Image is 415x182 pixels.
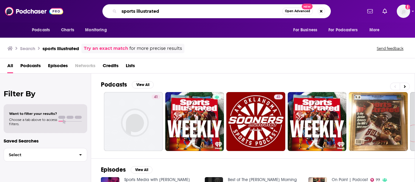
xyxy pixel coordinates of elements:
button: Show profile menu [397,5,410,18]
button: View All [132,81,154,88]
span: Open Advanced [285,10,310,13]
span: For Business [293,26,317,34]
button: Select [4,148,87,162]
input: Search podcasts, credits, & more... [119,6,282,16]
a: 41 [226,92,285,151]
a: Try an exact match [84,45,128,52]
a: Lists [126,61,135,73]
button: View All [131,166,153,173]
a: Charts [57,24,78,36]
span: Want to filter your results? [9,112,57,116]
p: Saved Searches [4,138,87,144]
button: open menu [365,24,387,36]
span: Networks [75,61,95,73]
a: PodcastsView All [101,81,154,88]
a: All [7,61,13,73]
h2: Episodes [101,166,126,173]
button: Open AdvancedNew [282,8,313,15]
button: open menu [28,24,58,36]
a: Show notifications dropdown [380,6,389,16]
a: Credits [103,61,118,73]
h3: Search [20,46,35,51]
span: 41 [276,94,280,100]
h3: sports illustrated [43,46,79,51]
button: open menu [289,24,325,36]
span: Podcasts [32,26,50,34]
span: Choose a tab above to access filters. [9,118,57,126]
img: User Profile [397,5,410,18]
span: for more precise results [129,45,182,52]
span: 41 [154,94,158,100]
span: Select [4,153,74,157]
span: Monitoring [85,26,107,34]
h2: Podcasts [101,81,127,88]
div: Search podcasts, credits, & more... [102,4,331,18]
a: 77 [370,178,380,182]
span: New [302,4,313,9]
img: Podchaser - Follow, Share and Rate Podcasts [5,5,63,17]
a: EpisodesView All [101,166,153,173]
a: 41 [152,94,160,99]
span: Charts [61,26,74,34]
h2: Filter By [4,89,87,98]
a: Show notifications dropdown [365,6,375,16]
span: Logged in as KaitlynEsposito [397,5,410,18]
a: 41 [274,94,283,99]
span: 77 [376,179,380,181]
a: Podcasts [20,61,41,73]
span: More [369,26,380,34]
button: Send feedback [375,46,405,51]
a: 41 [104,92,163,151]
button: open menu [324,24,366,36]
span: For Podcasters [328,26,358,34]
svg: Add a profile image [405,5,410,9]
button: open menu [81,24,115,36]
a: Episodes [48,61,68,73]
